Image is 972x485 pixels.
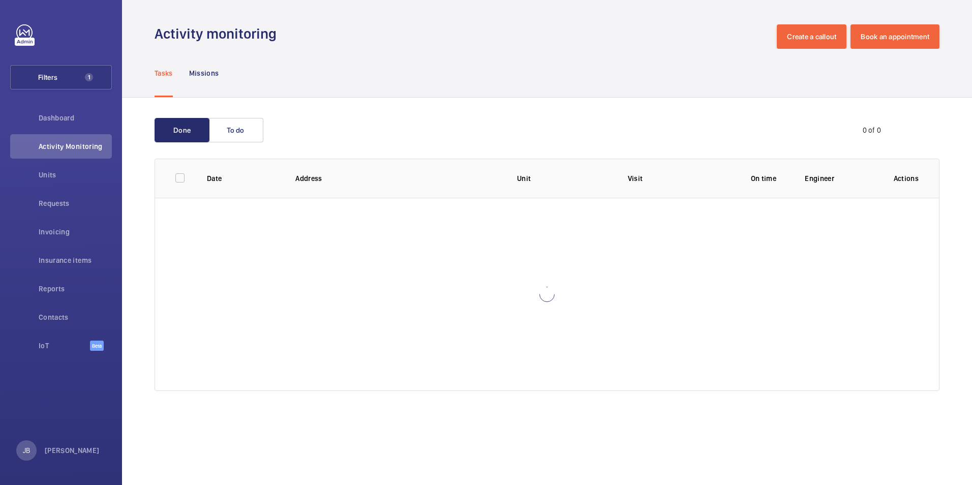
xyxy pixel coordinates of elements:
p: [PERSON_NAME] [45,445,100,456]
span: Insurance items [39,255,112,265]
p: Date [207,173,279,184]
span: Dashboard [39,113,112,123]
h1: Activity monitoring [155,24,283,43]
button: Book an appointment [850,24,939,49]
p: Address [295,173,501,184]
p: Visit [628,173,722,184]
button: Create a callout [777,24,846,49]
span: 1 [85,73,93,81]
span: Contacts [39,312,112,322]
p: Engineer [805,173,877,184]
span: Beta [90,341,104,351]
span: Invoicing [39,227,112,237]
p: Missions [189,68,219,78]
span: Requests [39,198,112,208]
span: Units [39,170,112,180]
p: Actions [894,173,919,184]
div: 0 of 0 [863,125,881,135]
button: To do [208,118,263,142]
button: Done [155,118,209,142]
p: JB [23,445,30,456]
span: Reports [39,284,112,294]
button: Filters1 [10,65,112,89]
span: IoT [39,341,90,351]
p: On time [739,173,789,184]
span: Activity Monitoring [39,141,112,151]
p: Tasks [155,68,173,78]
p: Unit [517,173,612,184]
span: Filters [38,72,57,82]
